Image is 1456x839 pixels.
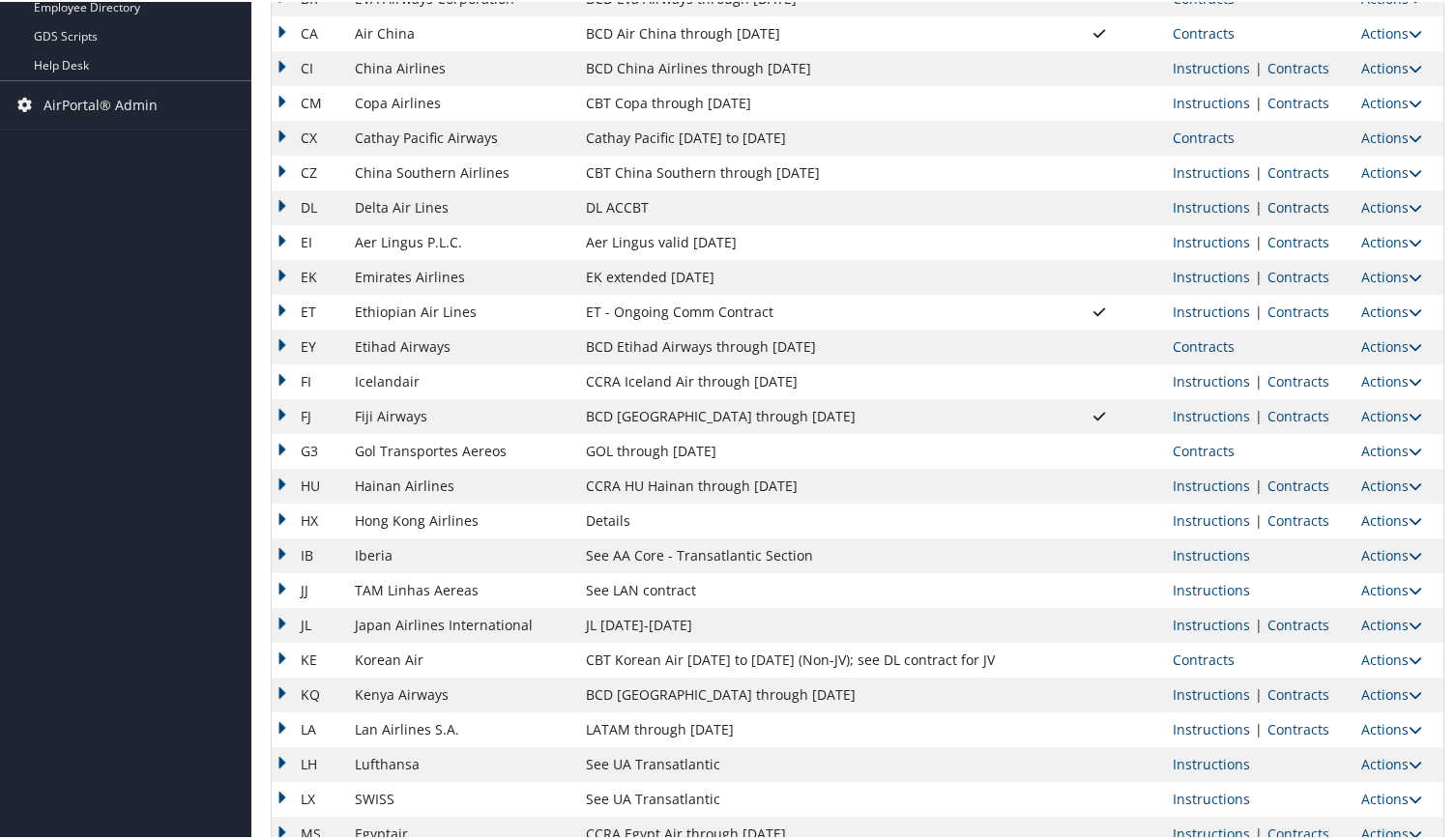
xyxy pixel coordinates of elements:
[1361,579,1422,597] a: Actions
[576,606,1036,641] td: JL [DATE]-[DATE]
[576,258,1036,293] td: EK extended [DATE]
[1250,196,1267,215] span: |
[345,223,576,258] td: Aer Lingus P.L.C.
[1267,683,1329,702] a: View Contracts
[345,502,576,536] td: Hong Kong Airlines
[1173,266,1250,284] a: View Ticketing Instructions
[576,676,1036,710] td: BCD [GEOGRAPHIC_DATA] through [DATE]
[345,328,576,362] td: Etihad Airways
[345,293,576,328] td: Ethiopian Air Lines
[1250,92,1267,110] span: |
[576,641,1036,676] td: CBT Korean Air [DATE] to [DATE] (Non-JV); see DL contract for JV
[1361,440,1422,458] a: Actions
[272,397,345,432] td: FJ
[1361,22,1422,41] a: Actions
[345,676,576,710] td: Kenya Airways
[576,432,1036,467] td: GOL through [DATE]
[272,223,345,258] td: EI
[1267,405,1329,423] a: View Contracts
[576,362,1036,397] td: CCRA Iceland Air through [DATE]
[1250,231,1267,249] span: |
[1361,718,1422,737] a: Actions
[1361,127,1422,145] a: Actions
[1173,161,1250,180] a: View Ticketing Instructions
[345,606,576,641] td: Japan Airlines International
[576,571,1036,606] td: See LAN contract
[1250,161,1267,180] span: |
[1173,196,1250,215] a: View Ticketing Instructions
[1173,614,1250,632] a: View Ticketing Instructions
[345,641,576,676] td: Korean Air
[345,536,576,571] td: Iberia
[1361,509,1422,528] a: Actions
[576,397,1036,432] td: BCD [GEOGRAPHIC_DATA] through [DATE]
[1267,718,1329,737] a: View Contracts
[272,362,345,397] td: FI
[1361,544,1422,563] a: Actions
[576,536,1036,571] td: See AA Core - Transatlantic Section
[272,536,345,571] td: IB
[576,710,1036,745] td: LATAM through [DATE]
[1173,544,1250,563] a: View Ticketing Instructions
[345,432,576,467] td: Gol Transportes Aereos
[1250,405,1267,423] span: |
[272,571,345,606] td: JJ
[576,502,1036,536] td: Details
[345,780,576,815] td: SWISS
[1361,405,1422,423] a: Actions
[1361,301,1422,319] a: Actions
[272,293,345,328] td: ET
[1361,335,1422,354] a: Actions
[1173,753,1250,771] a: View Ticketing Instructions
[1267,92,1329,110] a: View Contracts
[1361,788,1422,806] a: Actions
[576,328,1036,362] td: BCD Etihad Airways through [DATE]
[272,188,345,223] td: DL
[1250,301,1267,319] span: |
[1361,475,1422,493] a: Actions
[345,745,576,780] td: Lufthansa
[576,780,1036,815] td: See UA Transatlantic
[272,606,345,641] td: JL
[1173,718,1250,737] a: View Ticketing Instructions
[1250,509,1267,528] span: |
[1250,475,1267,493] span: |
[345,467,576,502] td: Hainan Airlines
[345,397,576,432] td: Fiji Airways
[576,745,1036,780] td: See UA Transatlantic
[345,119,576,154] td: Cathay Pacific Airways
[1267,475,1329,493] a: View Contracts
[576,119,1036,154] td: Cathay Pacific [DATE] to [DATE]
[1173,127,1235,145] a: View Contracts
[272,258,345,293] td: EK
[44,79,158,128] span: AirPortal® Admin
[1361,57,1422,75] a: Actions
[576,293,1036,328] td: ET - Ongoing Comm Contract
[576,154,1036,188] td: CBT China Southern through [DATE]
[272,745,345,780] td: LH
[1267,509,1329,528] a: View Contracts
[1267,196,1329,215] a: View Contracts
[272,641,345,676] td: KE
[1361,231,1422,249] a: Actions
[1173,440,1235,458] a: View Contracts
[1361,614,1422,632] a: Actions
[345,49,576,84] td: China Airlines
[272,467,345,502] td: HU
[1267,266,1329,284] a: View Contracts
[272,154,345,188] td: CZ
[576,84,1036,119] td: CBT Copa through [DATE]
[1173,788,1250,806] a: View Ticketing Instructions
[1173,405,1250,423] a: View Ticketing Instructions
[1361,649,1422,667] a: Actions
[1361,370,1422,389] a: Actions
[272,432,345,467] td: G3
[1267,370,1329,389] a: View Contracts
[1250,370,1267,389] span: |
[272,84,345,119] td: CM
[1250,57,1267,75] span: |
[576,467,1036,502] td: CCRA HU Hainan through [DATE]
[1173,57,1250,75] a: View Ticketing Instructions
[272,780,345,815] td: LX
[1267,57,1329,75] a: View Contracts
